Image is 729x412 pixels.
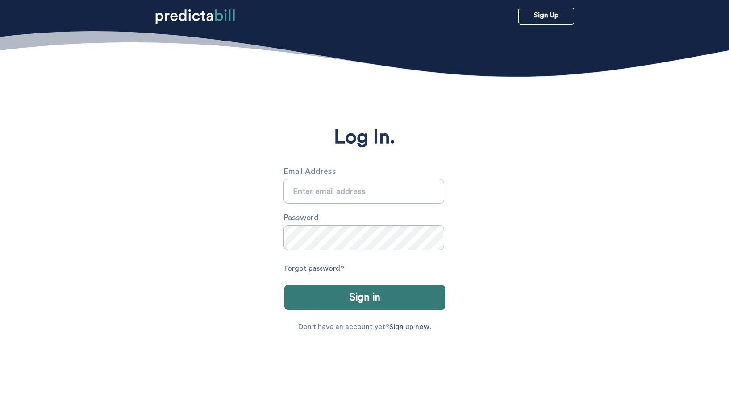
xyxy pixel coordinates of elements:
input: Email Address [283,179,444,204]
label: Password [283,210,450,225]
a: Sign Up [518,8,574,25]
a: Forgot password? [284,261,344,276]
label: Email Address [283,164,450,179]
button: Sign in [284,285,445,310]
p: Log In. [334,126,395,148]
p: Don't have an account yet? . [298,323,431,330]
a: Sign up now [389,323,429,330]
